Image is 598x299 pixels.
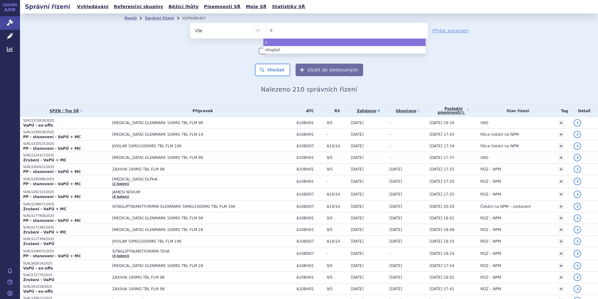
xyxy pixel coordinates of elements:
span: A10/14 [327,239,347,244]
a: Správní řízení [145,16,174,20]
span: UKO [480,121,488,125]
a: + [558,143,564,149]
span: [MEDICAL_DATA] GLENMARK 100MG TBL FLM 98 [112,155,269,160]
a: + [558,227,564,233]
a: Poslednípísemnost(?) [430,104,477,117]
a: + [558,191,564,197]
p: SUKLS333525/2025 [23,142,109,146]
span: ROZ – NPM [480,179,501,184]
span: [DATE] 17:20 [430,179,454,184]
span: - [389,121,391,125]
span: - [389,144,391,148]
th: Tag [555,104,570,117]
p: SUKLS295088/2025 [23,177,109,181]
p: SUKLS238671/2025 [23,202,109,207]
a: detail [574,131,581,138]
th: ATC [293,104,324,117]
p: SUKLS177958/2025 [23,214,109,218]
span: A10BH01 [296,228,324,232]
a: Moje SŘ [244,3,268,11]
span: [MEDICAL_DATA] GLENMARK 100MG TBL FLM 98 [112,121,269,125]
span: JAMESI NOVUM [112,190,269,194]
th: Detail [570,104,598,117]
span: UKO [480,155,488,160]
span: ROZ – NPM [480,192,501,197]
strong: VaPÚ - ex-offo [23,123,53,128]
span: A10BH01 [296,155,324,160]
a: detail [574,262,581,270]
a: detail [574,203,581,210]
span: [DATE] [351,204,364,209]
a: detail [574,274,581,281]
a: detail [574,191,581,198]
span: [DATE] [389,264,402,268]
span: [DATE] 17:25 [430,167,454,171]
strong: Zrušení - VaPÚ + MC [23,207,67,211]
a: + [558,120,564,126]
span: - [327,179,347,184]
span: [DATE] [389,239,402,244]
a: + [558,215,564,221]
span: [DATE] [351,287,364,291]
strong: PP - stanovení - VaPÚ + MC [23,254,81,258]
strong: Zrušení - VaPÚ + MC [23,230,67,234]
strong: VaPÚ - ex-offo [23,266,53,270]
span: - [389,251,391,256]
a: detail [574,250,581,257]
a: + [558,286,564,292]
a: (4 balení) [112,254,129,258]
span: A10BD07 [296,144,324,148]
p: SUKLS127394/2025 [23,237,109,241]
strong: VaPÚ - ex-offo [23,289,53,294]
span: [DATE] 18:02 [430,216,454,220]
strong: PP - stanovení - VaPÚ + MC [23,146,81,151]
span: ROZ – NPM [480,167,501,171]
span: [DATE] 17:34 [430,144,454,148]
span: [DATE] [351,264,364,268]
p: SUKLS41018/2025 [23,285,109,289]
th: Stav řízení [477,104,555,117]
span: - [327,132,347,137]
span: [DATE] [351,275,364,280]
span: [DATE] 20:20 [430,204,454,209]
span: A10BH01 [296,167,324,171]
span: [MEDICAL_DATA] GLENMARK 100MG TBL FLM 28 [112,264,269,268]
a: Domů [124,16,137,20]
a: detail [574,285,581,293]
span: A10/14 [327,144,347,148]
p: SUKLS302612/2025 [23,165,109,169]
span: Čekání na NPM – zastavení [480,204,531,209]
span: [DATE] [351,167,364,171]
span: A10BH01 [296,179,324,184]
strong: Zrušení - VaPÚ [23,278,54,282]
span: 9/5 [327,121,347,125]
span: A10/14 [327,204,347,209]
strong: Zrušení - VaPÚ + MC [23,158,67,162]
button: Uložit do sledovaných [296,64,363,76]
span: ROZ – NPM [480,275,501,280]
a: + [558,251,564,256]
a: Vyhledávání [75,3,110,11]
span: [DATE] 17:54 [430,264,454,268]
span: [DATE] [351,216,364,220]
span: [DATE] [351,192,364,197]
a: detail [574,165,581,173]
span: - [389,132,391,137]
span: [MEDICAL_DATA] GLENMARK 100MG TBL FLM 14 [112,132,269,137]
span: SITAGLIPTIN/METFORMIN GLENMARK 50MG/1000MG TBL FLM 196 [112,204,269,209]
a: Referenční skupiny [112,3,165,11]
span: ROZ – NPM [480,287,501,291]
p: SUKLS82614/2025 [23,261,109,266]
span: ZAXIVIA 100MG TBL FLM 98 [112,167,269,171]
span: [MEDICAL_DATA] GLENMARK 100MG TBL FLM 98 [112,216,269,220]
a: + [558,275,564,280]
p: SUKLS72775/2025 [23,273,109,277]
a: Běžící lhůty [167,3,200,11]
span: A10/14 [327,192,347,197]
span: [DATE] 19:24 [430,251,454,256]
span: ROZ – NPM [480,228,501,232]
a: + [558,179,564,184]
a: Zahájeno [351,107,386,115]
a: SPZN / Typ SŘ [23,107,109,115]
span: Fikce čekání na NPM [480,144,519,148]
